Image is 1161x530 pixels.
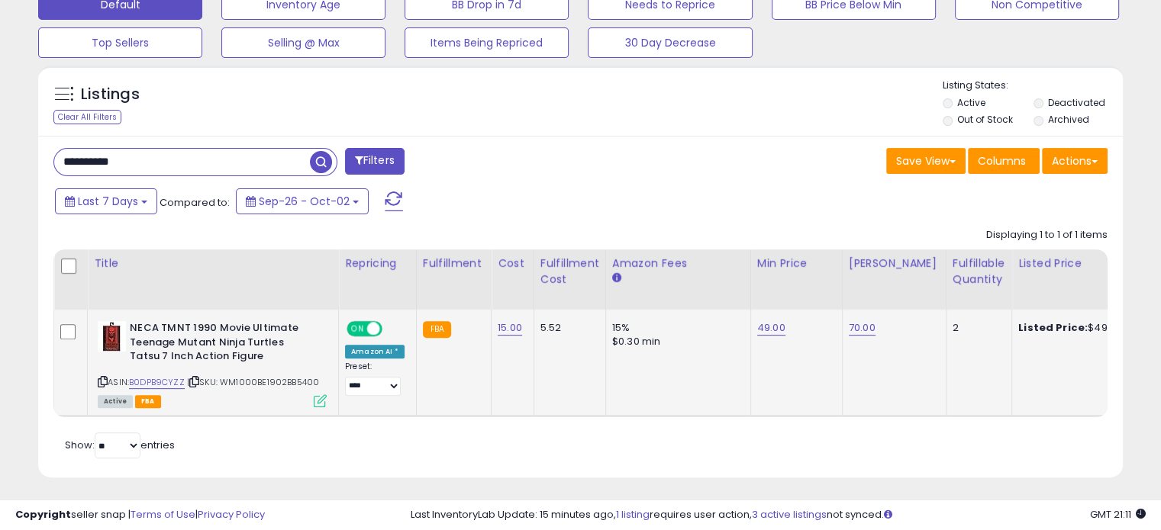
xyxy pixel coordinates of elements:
[98,395,133,408] span: All listings currently available for purchase on Amazon
[612,335,739,349] div: $0.30 min
[1018,321,1145,335] div: $49.00
[1090,507,1146,522] span: 2025-10-10 21:11 GMT
[423,321,451,338] small: FBA
[612,271,621,285] small: Amazon Fees.
[55,188,157,214] button: Last 7 Days
[78,194,138,209] span: Last 7 Days
[1042,148,1108,174] button: Actions
[98,321,126,352] img: 510Q-gd4KbL._SL40_.jpg
[957,113,1013,126] label: Out of Stock
[540,255,599,287] div: Fulfillment Cost
[423,255,485,271] div: Fulfillment
[1018,255,1150,271] div: Listed Price
[957,96,985,109] label: Active
[1047,96,1105,109] label: Deactivated
[221,27,385,58] button: Selling @ Max
[588,27,752,58] button: 30 Day Decrease
[986,228,1108,243] div: Displaying 1 to 1 of 1 items
[198,507,265,522] a: Privacy Policy
[130,321,315,368] b: NECA TMNT 1990 Movie Ultimate Teenage Mutant Ninja Turtles Tatsu 7 Inch Action Figure
[612,321,739,335] div: 15%
[345,361,405,396] div: Preset:
[757,255,836,271] div: Min Price
[15,508,265,522] div: seller snap | |
[1018,320,1088,335] b: Listed Price:
[849,320,876,336] a: 70.00
[1047,113,1088,126] label: Archived
[380,323,405,336] span: OFF
[15,507,71,522] strong: Copyright
[131,507,195,522] a: Terms of Use
[498,255,527,271] div: Cost
[752,507,827,522] a: 3 active listings
[135,395,161,408] span: FBA
[94,255,332,271] div: Title
[81,84,140,105] h5: Listings
[345,148,405,175] button: Filters
[187,376,319,388] span: | SKU: WM1000BE1902BB5400
[540,321,594,335] div: 5.52
[411,508,1146,522] div: Last InventoryLab Update: 15 minutes ago, requires user action, not synced.
[757,320,785,336] a: 49.00
[259,194,350,209] span: Sep-26 - Oct-02
[498,320,522,336] a: 15.00
[98,321,327,406] div: ASIN:
[53,110,121,124] div: Clear All Filters
[129,376,185,389] a: B0DPB9CYZZ
[345,345,405,358] div: Amazon AI *
[612,255,744,271] div: Amazon Fees
[160,195,230,210] span: Compared to:
[943,79,1123,93] p: Listing States:
[978,153,1026,169] span: Columns
[348,323,367,336] span: ON
[38,27,202,58] button: Top Sellers
[953,255,1005,287] div: Fulfillable Quantity
[968,148,1040,174] button: Columns
[236,188,369,214] button: Sep-26 - Oct-02
[65,438,175,452] span: Show: entries
[405,27,569,58] button: Items Being Repriced
[345,255,410,271] div: Repricing
[886,148,966,174] button: Save View
[953,321,1000,335] div: 2
[616,507,650,522] a: 1 listing
[849,255,940,271] div: [PERSON_NAME]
